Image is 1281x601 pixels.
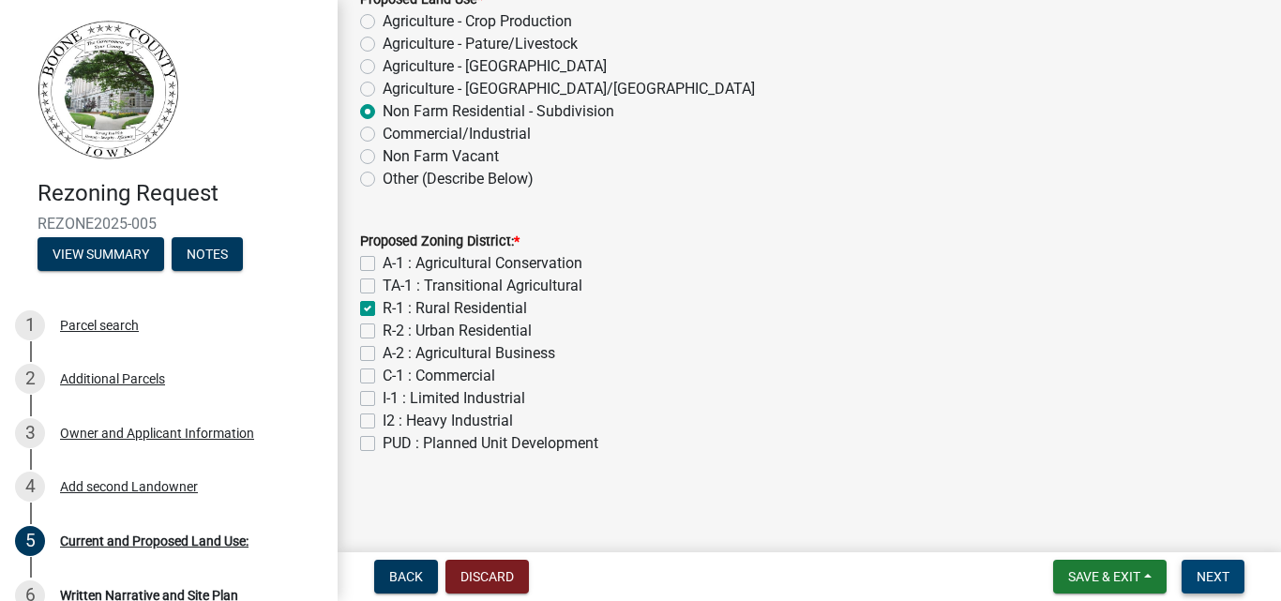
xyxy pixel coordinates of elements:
[383,145,499,168] label: Non Farm Vacant
[1053,560,1167,593] button: Save & Exit
[445,560,529,593] button: Discard
[38,237,164,271] button: View Summary
[38,180,323,207] h4: Rezoning Request
[383,10,572,33] label: Agriculture - Crop Production
[1197,569,1229,584] span: Next
[383,387,525,410] label: I-1 : Limited Industrial
[172,248,243,263] wm-modal-confirm: Notes
[383,252,582,275] label: A-1 : Agricultural Conservation
[360,235,520,248] label: Proposed Zoning District:
[383,168,534,190] label: Other (Describe Below)
[60,480,198,493] div: Add second Landowner
[38,215,300,233] span: REZONE2025-005
[15,526,45,556] div: 5
[1182,560,1244,593] button: Next
[383,432,598,455] label: PUD : Planned Unit Development
[383,123,531,145] label: Commercial/Industrial
[15,310,45,340] div: 1
[1068,569,1140,584] span: Save & Exit
[172,237,243,271] button: Notes
[383,365,495,387] label: C-1 : Commercial
[389,569,423,584] span: Back
[383,55,607,78] label: Agriculture - [GEOGRAPHIC_DATA]
[383,78,755,100] label: Agriculture - [GEOGRAPHIC_DATA]/[GEOGRAPHIC_DATA]
[60,319,139,332] div: Parcel search
[60,372,165,385] div: Additional Parcels
[383,320,532,342] label: R-2 : Urban Residential
[383,410,513,432] label: I2 : Heavy Industrial
[383,275,582,297] label: TA-1 : Transitional Agricultural
[60,534,249,548] div: Current and Proposed Land Use:
[38,20,180,160] img: Boone County, Iowa
[15,364,45,394] div: 2
[15,472,45,502] div: 4
[374,560,438,593] button: Back
[383,100,614,123] label: Non Farm Residential - Subdivision
[38,248,164,263] wm-modal-confirm: Summary
[15,418,45,448] div: 3
[383,342,555,365] label: A-2 : Agricultural Business
[383,297,527,320] label: R-1 : Rural Residential
[60,427,254,440] div: Owner and Applicant Information
[383,33,578,55] label: Agriculture - Pature/Livestock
